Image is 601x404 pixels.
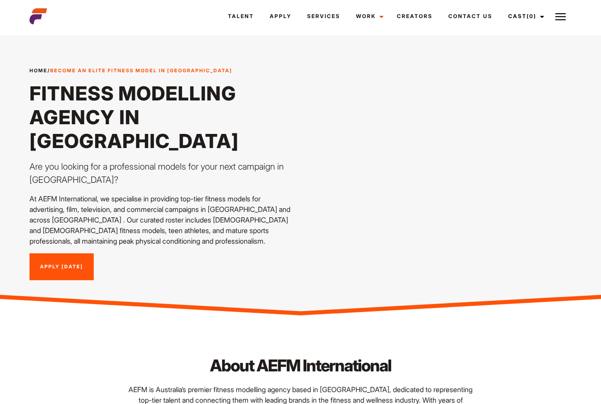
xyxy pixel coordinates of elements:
p: At AEFM International, we specialise in providing top-tier fitness models for advertising, film, ... [29,193,295,246]
a: Work [348,4,389,28]
span: (0) [527,13,536,19]
a: Contact Us [440,4,500,28]
h2: About AEFM International [121,354,480,377]
a: Apply [262,4,299,28]
h1: Fitness Modelling Agency in [GEOGRAPHIC_DATA] [29,82,295,153]
strong: Become an Elite Fitness Model in [GEOGRAPHIC_DATA] [50,67,232,74]
p: Are you looking for a professional models for your next campaign in [GEOGRAPHIC_DATA]? [29,160,295,186]
img: cropped-aefm-brand-fav-22-square.png [29,7,47,25]
a: Cast(0) [500,4,550,28]
a: Home [29,67,48,74]
img: Burger icon [555,11,566,22]
a: Talent [220,4,262,28]
span: / [29,67,232,74]
a: Apply [DATE] [29,253,94,281]
a: Creators [389,4,440,28]
a: Services [299,4,348,28]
